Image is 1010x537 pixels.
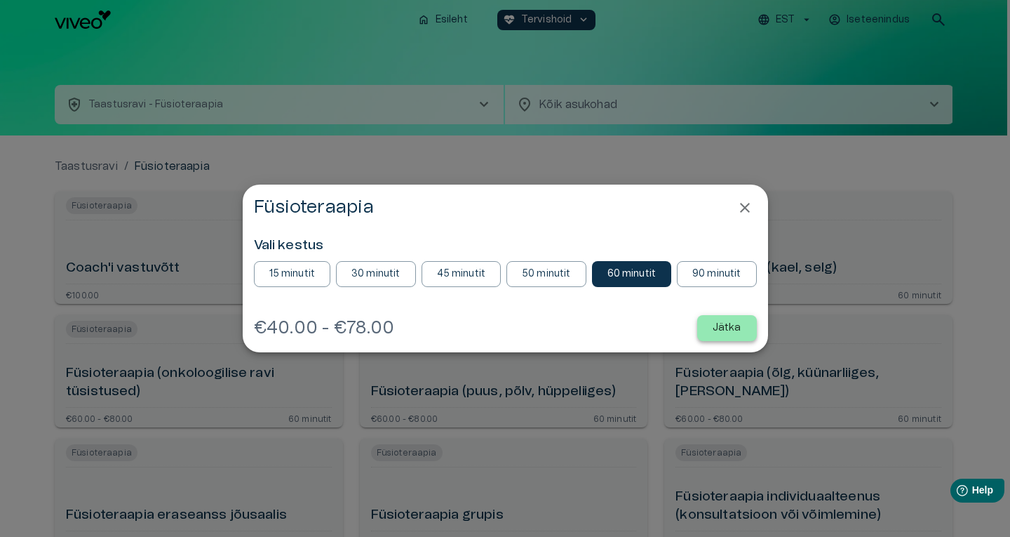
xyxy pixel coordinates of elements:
[254,196,374,218] h4: Füsioteraapia
[269,267,316,281] p: 15 minutit
[336,261,416,287] button: 30 minutit
[697,315,757,341] button: Jätka
[522,267,571,281] p: 50 minutit
[254,317,395,339] h4: €40.00 - €78.00
[254,237,757,256] h6: Vali kestus
[692,267,741,281] p: 90 minutit
[351,267,400,281] p: 30 minutit
[901,473,1010,512] iframe: Help widget launcher
[713,321,741,336] p: Jätka
[607,267,656,281] p: 60 minutit
[254,261,331,287] button: 15 minutit
[677,261,757,287] button: 90 minutit
[592,261,672,287] button: 60 minutit
[733,196,757,220] button: Close
[437,267,486,281] p: 45 minutit
[506,261,586,287] button: 50 minutit
[422,261,501,287] button: 45 minutit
